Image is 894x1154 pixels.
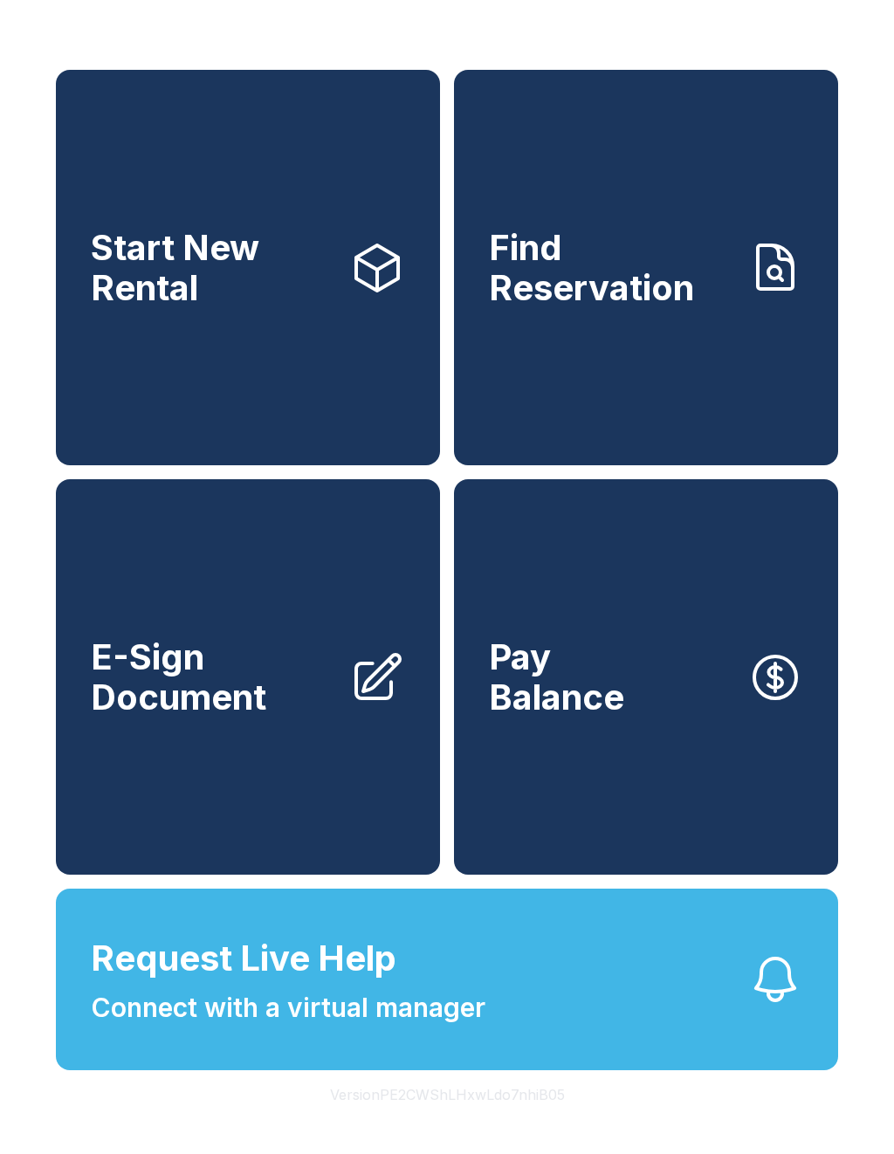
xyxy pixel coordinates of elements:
[91,988,485,1027] span: Connect with a virtual manager
[91,228,335,307] span: Start New Rental
[454,479,838,875] a: PayBalance
[489,637,624,717] span: Pay Balance
[56,70,440,465] a: Start New Rental
[56,889,838,1070] button: Request Live HelpConnect with a virtual manager
[91,932,396,985] span: Request Live Help
[316,1070,579,1119] button: VersionPE2CWShLHxwLdo7nhiB05
[91,637,335,717] span: E-Sign Document
[489,228,733,307] span: Find Reservation
[56,479,440,875] a: E-Sign Document
[454,70,838,465] a: Find Reservation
